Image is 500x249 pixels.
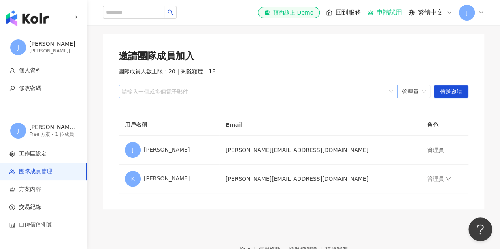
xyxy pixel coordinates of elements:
[421,114,468,136] th: 角色
[19,84,41,92] span: 修改密碼
[219,136,421,165] td: [PERSON_NAME][EMAIL_ADDRESS][DOMAIN_NAME]
[434,85,468,98] button: 傳送邀請
[17,43,19,52] span: J
[29,40,77,48] div: [PERSON_NAME]
[19,150,47,158] span: 工作區設定
[466,8,468,17] span: J
[468,217,492,241] iframe: Help Scout Beacon - Open
[168,9,173,15] span: search
[9,222,15,228] span: calculator
[19,185,41,193] span: 方案內容
[219,165,421,193] td: [PERSON_NAME][EMAIL_ADDRESS][DOMAIN_NAME]
[119,50,468,63] div: 邀請團隊成員加入
[264,9,313,17] div: 預約線上 Demo
[367,9,402,17] a: 申請試用
[131,174,134,183] span: K
[125,171,213,187] div: [PERSON_NAME]
[440,86,462,98] span: 傳送邀請
[9,86,15,91] span: key
[402,85,426,98] span: 管理員
[19,168,52,176] span: 團隊成員管理
[326,8,361,17] a: 回到服務
[219,114,421,136] th: Email
[119,68,216,76] span: 團隊成員人數上限：20 ｜ 剩餘額度：18
[29,48,77,54] div: [PERSON_NAME][EMAIL_ADDRESS][DOMAIN_NAME]
[19,203,41,211] span: 交易紀錄
[427,176,451,182] a: 管理員
[17,126,19,135] span: J
[445,176,451,182] span: down
[418,8,443,17] span: 繁體中文
[258,7,320,18] a: 預約線上 Demo
[6,10,49,26] img: logo
[421,136,468,165] td: 管理員
[336,8,361,17] span: 回到服務
[125,142,213,158] div: [PERSON_NAME]
[119,114,219,136] th: 用戶名稱
[29,124,77,131] div: [PERSON_NAME] 的工作區
[9,68,15,73] span: user
[19,67,41,75] span: 個人資料
[9,204,15,210] span: dollar
[132,146,134,154] span: J
[19,221,52,229] span: 口碑價值測算
[29,131,77,138] div: Free 方案 - 1 位成員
